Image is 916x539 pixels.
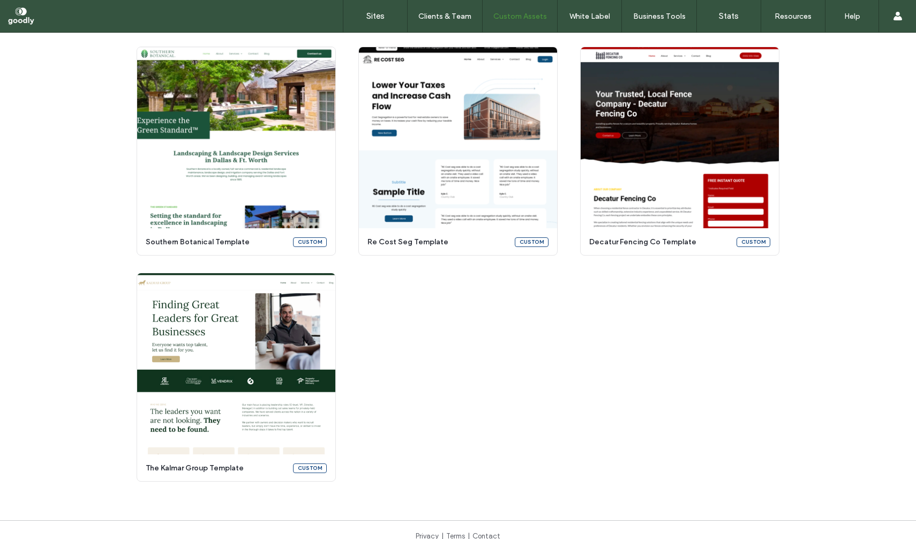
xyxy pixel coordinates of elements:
div: Custom [293,463,327,473]
span: re cost seg template [367,237,508,248]
div: Custom [515,237,549,247]
span: Help [25,8,47,17]
label: Business Tools [633,12,686,21]
label: Sites [366,11,385,21]
label: Help [844,12,860,21]
div: Custom [737,237,770,247]
span: southern botanical template [146,237,287,248]
label: Clients & Team [418,12,471,21]
label: Stats [719,11,739,21]
div: Custom [293,237,327,247]
span: the kalmar group template [146,463,287,474]
span: decatur fencing co template [589,237,730,248]
label: Custom Assets [493,12,547,21]
label: Resources [775,12,812,21]
label: White Label [569,12,610,21]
